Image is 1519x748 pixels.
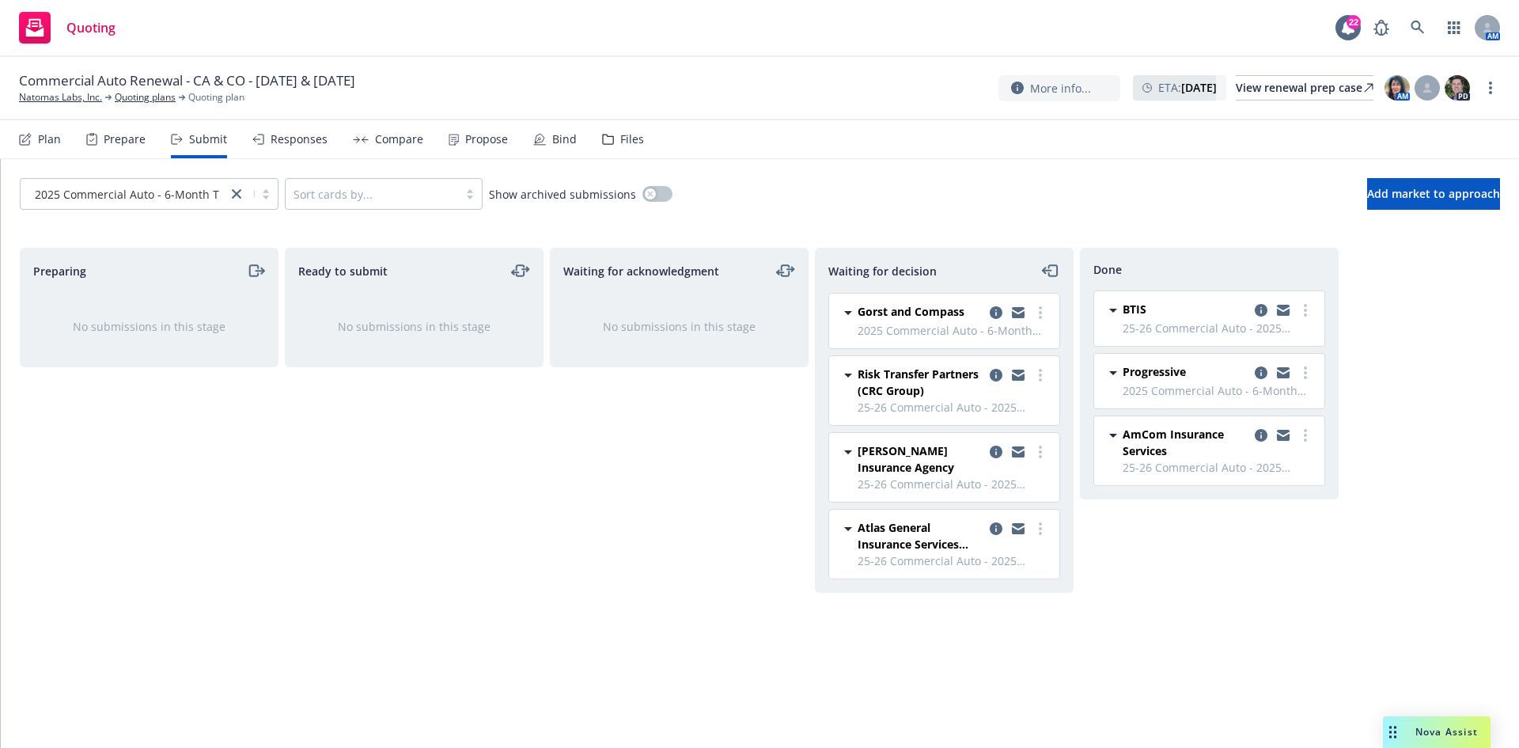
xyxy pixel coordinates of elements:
[1123,320,1315,336] span: 25-26 Commercial Auto - 2025 Commercial Auto - 6-Month Term
[19,90,102,104] a: Natomas Labs, Inc.
[858,322,1050,339] span: 2025 Commercial Auto - 6-Month Term
[33,263,86,279] span: Preparing
[1123,301,1146,317] span: BTIS
[576,318,782,335] div: No submissions in this stage
[1252,363,1271,382] a: copy logging email
[227,184,246,203] a: close
[1252,301,1271,320] a: copy logging email
[858,303,964,320] span: Gorst and Compass
[1093,261,1122,278] span: Done
[13,6,122,50] a: Quoting
[271,133,328,146] div: Responses
[19,71,355,90] span: Commercial Auto Renewal - CA & CO - [DATE] & [DATE]
[188,90,244,104] span: Quoting plan
[1236,76,1373,100] div: View renewal prep case
[1383,716,1403,748] div: Drag to move
[1009,303,1028,322] a: copy logging email
[828,263,937,279] span: Waiting for decision
[1445,75,1470,101] img: photo
[1347,15,1361,29] div: 22
[1415,725,1478,739] span: Nova Assist
[1481,78,1500,97] a: more
[552,133,577,146] div: Bind
[1402,12,1434,44] a: Search
[1367,178,1500,210] button: Add market to approach
[489,186,636,203] span: Show archived submissions
[115,90,176,104] a: Quoting plans
[858,442,983,476] span: [PERSON_NAME] Insurance Agency
[1438,12,1470,44] a: Switch app
[1274,301,1293,320] a: copy logging email
[776,261,795,280] a: moveLeftRight
[1385,75,1410,101] img: photo
[987,442,1006,461] a: copy logging email
[1296,363,1315,382] a: more
[1236,75,1373,101] a: View renewal prep case
[1009,366,1028,385] a: copy logging email
[1296,426,1315,445] a: more
[1031,519,1050,538] a: more
[1030,80,1091,97] span: More info...
[1366,12,1397,44] a: Report a Bug
[46,318,252,335] div: No submissions in this stage
[35,186,241,203] span: 2025 Commercial Auto - 6-Month Term
[311,318,517,335] div: No submissions in this stage
[66,21,116,34] span: Quoting
[1009,442,1028,461] a: copy logging email
[858,519,983,552] span: Atlas General Insurance Services (RPS)
[246,261,265,280] a: moveRight
[563,263,719,279] span: Waiting for acknowledgment
[858,476,1050,492] span: 25-26 Commercial Auto - 2025 Commercial Auto - 6-Month Term
[1123,426,1248,459] span: AmCom Insurance Services
[1009,519,1028,538] a: copy logging email
[1041,261,1060,280] a: moveLeft
[189,133,227,146] div: Submit
[987,366,1006,385] a: copy logging email
[1123,459,1315,476] span: 25-26 Commercial Auto - 2025 Commercial Auto - 6-Month Term
[998,75,1120,101] button: More info...
[375,133,423,146] div: Compare
[38,133,61,146] div: Plan
[1123,382,1315,399] span: 2025 Commercial Auto - 6-Month Term
[858,399,1050,416] span: 25-26 Commercial Auto - 2025 Commercial Auto - 6-Month Term
[1383,716,1491,748] button: Nova Assist
[858,552,1050,569] span: 25-26 Commercial Auto - 2025 Commercial Auto - 6-Month Term
[1274,426,1293,445] a: copy logging email
[620,133,644,146] div: Files
[1252,426,1271,445] a: copy logging email
[298,263,388,279] span: Ready to submit
[1367,186,1500,201] span: Add market to approach
[858,366,983,399] span: Risk Transfer Partners (CRC Group)
[1031,366,1050,385] a: more
[28,186,219,203] span: 2025 Commercial Auto - 6-Month Term
[511,261,530,280] a: moveLeftRight
[1123,363,1186,380] span: Progressive
[1181,80,1217,95] strong: [DATE]
[1274,363,1293,382] a: copy logging email
[987,519,1006,538] a: copy logging email
[1158,79,1217,96] span: ETA :
[465,133,508,146] div: Propose
[1296,301,1315,320] a: more
[987,303,1006,322] a: copy logging email
[1031,442,1050,461] a: more
[104,133,146,146] div: Prepare
[1031,303,1050,322] a: more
